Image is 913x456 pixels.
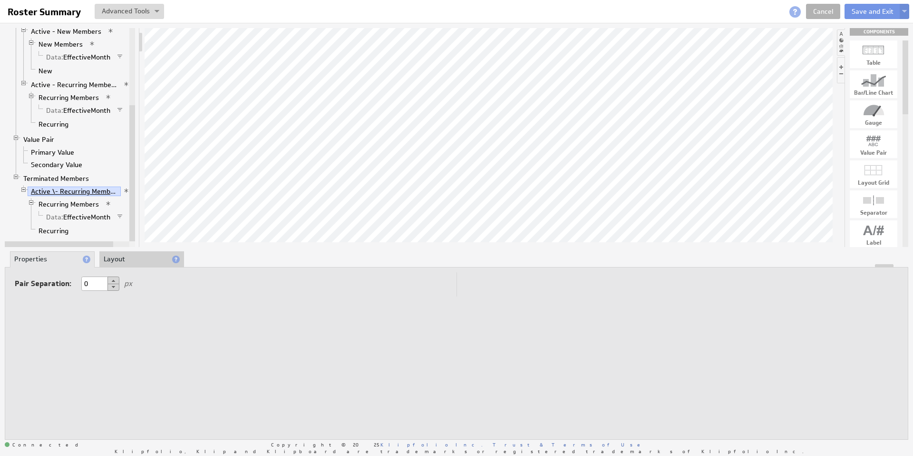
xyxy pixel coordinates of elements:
[902,10,907,14] img: button-savedrop.png
[5,442,84,448] span: Connected: ID: dpnc-24 Online: true
[89,40,96,47] span: View applied actions
[107,28,114,34] span: View applied actions
[28,80,121,89] a: Active - Recurring Members
[117,107,123,113] span: Filter is applied
[35,93,103,102] a: Recurring Members
[123,81,130,88] span: View applied actions
[124,280,132,287] label: px
[105,94,112,100] span: View applied actions
[35,119,72,129] a: Recurring
[850,60,897,66] div: Table
[123,188,130,194] span: View applied actions
[10,251,95,268] li: Properties
[380,441,483,448] a: Klipfolio Inc.
[850,240,897,246] div: Label
[35,199,103,209] a: Recurring Members
[20,174,93,183] a: Terminated Members
[117,53,123,60] span: Filter is applied
[850,120,897,126] div: Gauge
[43,52,114,62] a: Data: EffectiveMonth
[4,4,89,20] input: Roster Summary
[850,150,897,156] div: Value Pair
[35,226,72,236] a: Recurring
[43,106,114,115] a: Data: EffectiveMonth
[28,187,121,196] a: Active \- Recurring Members Copy
[28,148,78,157] a: Primary Value
[35,40,87,49] a: New Members
[850,28,908,36] div: Drag & drop components onto the workspace
[271,442,483,447] span: Copyright © 2025
[845,4,901,19] button: Save and Exit
[15,277,81,290] label: Pair Separation:
[35,66,56,76] a: New
[850,90,897,96] div: Bar/Line Chart
[20,135,58,144] a: Value Pair
[850,180,897,186] div: Layout Grid
[99,251,184,268] li: Layout
[155,10,159,14] img: button-savedrop.png
[806,4,840,19] a: Cancel
[493,441,647,448] a: Trust & Terms of Use
[837,30,845,56] li: Hide or show the component palette
[46,106,63,115] span: Data:
[850,210,897,216] div: Separator
[43,212,114,222] a: Data: EffectiveMonth
[115,449,804,454] span: Klipfolio, Klip and Klipboard are trademarks or registered trademarks of Klipfolio Inc.
[117,213,123,220] span: Filter is applied
[105,200,112,207] span: View applied actions
[46,53,63,61] span: Data:
[837,57,845,83] li: Hide or show the component controls palette
[28,27,105,36] a: Active - New Members
[28,160,86,169] a: Secondary Value
[46,213,63,221] span: Data:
